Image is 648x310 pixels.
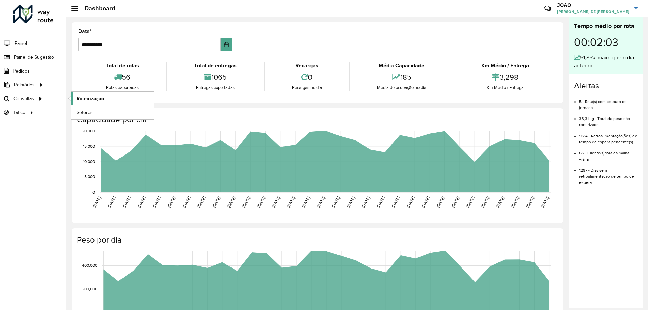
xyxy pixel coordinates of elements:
text: 400,000 [82,263,97,268]
text: [DATE] [152,196,161,208]
a: Roteirização [71,92,154,105]
text: [DATE] [137,196,146,208]
div: 00:02:03 [574,31,638,54]
div: 0 [266,70,347,84]
text: [DATE] [316,196,326,208]
div: Média de ocupação no dia [351,84,452,91]
li: 9614 - Retroalimentação(ões) de tempo de espera pendente(s) [579,128,638,145]
a: Contato Rápido [541,1,555,16]
div: Entregas exportadas [168,84,262,91]
div: 1065 [168,70,262,84]
text: [DATE] [480,196,490,208]
div: Recargas [266,62,347,70]
div: 56 [80,70,164,84]
text: [DATE] [435,196,445,208]
span: Roteirização [77,95,104,102]
text: 10,000 [83,159,95,164]
text: [DATE] [331,196,341,208]
h4: Peso por dia [77,235,557,245]
span: Painel de Sugestão [14,54,54,61]
text: [DATE] [166,196,176,208]
text: [DATE] [406,196,415,208]
div: Tempo médio por rota [574,22,638,31]
li: 66 - Cliente(s) fora da malha viária [579,145,638,162]
h2: Dashboard [78,5,115,12]
text: [DATE] [122,196,131,208]
text: [DATE] [301,196,311,208]
div: Recargas no dia [266,84,347,91]
div: Total de rotas [80,62,164,70]
h3: JOAO [557,2,629,8]
text: [DATE] [346,196,356,208]
button: Choose Date [221,38,233,51]
span: Tático [13,109,25,116]
div: Média Capacidade [351,62,452,70]
text: [DATE] [421,196,430,208]
text: [DATE] [92,196,102,208]
li: 1297 - Dias sem retroalimentação de tempo de espera [579,162,638,186]
div: Km Médio / Entrega [456,84,555,91]
div: Rotas exportadas [80,84,164,91]
text: [DATE] [525,196,535,208]
li: 33,31 kg - Total de peso não roteirizado [579,111,638,128]
text: [DATE] [211,196,221,208]
div: 185 [351,70,452,84]
text: [DATE] [241,196,251,208]
text: [DATE] [196,196,206,208]
span: Pedidos [13,67,30,75]
span: Painel [15,40,27,47]
h4: Alertas [574,81,638,91]
text: [DATE] [182,196,191,208]
text: [DATE] [271,196,281,208]
div: Total de entregas [168,62,262,70]
a: Setores [71,106,154,119]
text: 5,000 [84,175,95,179]
h4: Capacidade por dia [77,115,557,125]
div: Km Médio / Entrega [456,62,555,70]
text: [DATE] [510,196,520,208]
text: [DATE] [361,196,371,208]
text: [DATE] [286,196,296,208]
text: [DATE] [226,196,236,208]
span: Consultas [13,95,34,102]
div: 51,85% maior que o dia anterior [574,54,638,70]
text: [DATE] [465,196,475,208]
text: 15,000 [83,144,95,148]
div: 3,298 [456,70,555,84]
text: [DATE] [107,196,116,208]
text: [DATE] [495,196,505,208]
text: [DATE] [540,196,550,208]
text: [DATE] [390,196,400,208]
text: 20,000 [82,129,95,133]
text: 0 [92,190,95,194]
li: 5 - Rota(s) com estouro de jornada [579,93,638,111]
text: [DATE] [450,196,460,208]
span: Setores [77,109,93,116]
text: [DATE] [256,196,266,208]
text: 200,000 [82,287,97,291]
span: Relatórios [14,81,35,88]
label: Data [78,27,92,35]
text: [DATE] [376,196,385,208]
span: [PERSON_NAME] DE [PERSON_NAME] [557,9,629,15]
